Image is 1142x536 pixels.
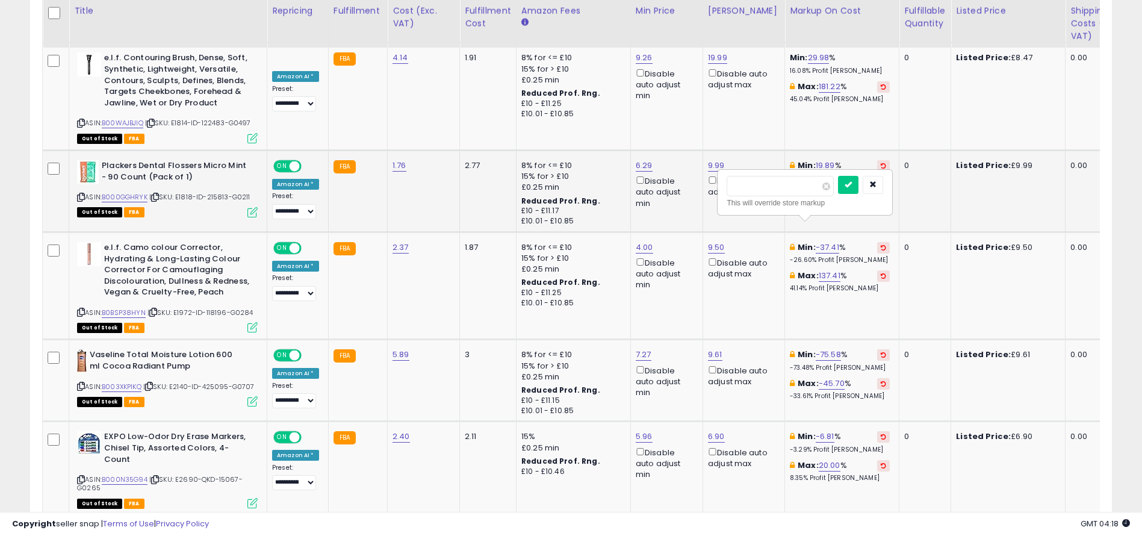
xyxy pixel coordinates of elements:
span: All listings that are currently out of stock and unavailable for purchase on Amazon [77,397,122,407]
p: 41.14% Profit [PERSON_NAME] [790,284,890,293]
div: % [790,460,890,482]
a: 9.61 [708,349,722,361]
small: FBA [334,52,356,66]
div: £9.99 [956,160,1056,171]
small: FBA [334,349,356,363]
strong: Copyright [12,518,56,529]
div: 0.00 [1070,349,1128,360]
div: Markup on Cost [790,5,894,17]
p: 16.08% Profit [PERSON_NAME] [790,67,890,75]
span: FBA [124,397,144,407]
span: All listings that are currently out of stock and unavailable for purchase on Amazon [77,499,122,509]
div: 2.77 [465,160,507,171]
span: All listings that are currently out of stock and unavailable for purchase on Amazon [77,134,122,144]
div: £8.47 [956,52,1056,63]
div: % [790,160,890,182]
a: B0BSP38HYN [102,308,146,318]
div: Disable auto adjust min [636,256,694,291]
div: £6.90 [956,431,1056,442]
div: Disable auto adjust min [636,174,694,209]
div: 1.87 [465,242,507,253]
span: | SKU: E1818-ID-215813-G0211 [149,192,250,202]
div: £0.25 min [521,443,621,453]
div: £10 - £10.46 [521,467,621,477]
a: -75.58 [816,349,841,361]
span: ON [275,432,290,443]
div: 15% for > £10 [521,171,621,182]
div: £10 - £11.17 [521,206,621,216]
a: 5.89 [393,349,409,361]
span: ON [275,243,290,254]
div: £10.01 - £10.85 [521,406,621,416]
div: % [790,52,890,75]
div: ASIN: [77,242,258,331]
span: OFF [300,432,319,443]
a: Privacy Policy [156,518,209,529]
div: 0 [904,242,942,253]
small: FBA [334,242,356,255]
div: Disable auto adjust max [708,364,775,387]
a: B003XKPIKQ [102,382,141,392]
a: Terms of Use [103,518,154,529]
div: 0.00 [1070,52,1128,63]
div: Repricing [272,5,323,17]
b: Listed Price: [956,242,1011,253]
i: Revert to store-level Max Markup [881,84,886,90]
div: 8% for <= £10 [521,52,621,63]
img: 31l7vU-Qj0L._SL40_.jpg [77,242,101,266]
b: Plackers Dental Flossers Micro Mint - 90 Count (Pack of 1) [102,160,248,185]
div: Amazon AI * [272,450,319,461]
div: Disable auto adjust min [636,364,694,399]
img: 51VF7HatS9L._SL40_.jpg [77,431,101,455]
a: B00WAJBJIQ [102,118,143,128]
div: ASIN: [77,160,258,216]
a: 19.99 [708,52,727,64]
span: 2025-08-15 04:18 GMT [1081,518,1130,529]
b: Max: [798,81,819,92]
div: Disable auto adjust min [636,446,694,481]
div: 3 [465,349,507,360]
div: % [790,242,890,264]
div: 15% for > £10 [521,64,621,75]
img: 41VF9mfO09L._SL40_.jpg [77,349,87,373]
b: Listed Price: [956,431,1011,442]
span: FBA [124,134,144,144]
a: B000N35G94 [102,475,147,485]
div: Preset: [272,274,319,301]
i: This overrides the store level max markup for this listing [790,83,795,90]
div: This will override store markup [727,197,883,209]
div: Amazon Fees [521,5,625,17]
small: FBA [334,160,356,173]
div: £10 - £11.25 [521,288,621,298]
b: Min: [798,431,816,442]
a: 4.14 [393,52,408,64]
div: £9.50 [956,242,1056,253]
a: 5.96 [636,431,653,443]
div: £10 - £11.25 [521,99,621,109]
a: 181.22 [819,81,840,93]
p: 8.35% Profit [PERSON_NAME] [790,474,890,482]
small: FBA [334,431,356,444]
b: Max: [798,378,819,389]
b: Reduced Prof. Rng. [521,277,600,287]
img: 41fZ2uU1zYL._SL40_.jpg [77,160,99,184]
b: Max: [798,460,819,471]
span: OFF [300,161,319,172]
div: ASIN: [77,349,258,405]
a: 9.99 [708,160,725,172]
div: seller snap | | [12,519,209,530]
div: Disable auto adjust min [636,67,694,102]
div: % [790,378,890,400]
a: B000GGHRYK [102,192,147,202]
div: £10.01 - £10.85 [521,109,621,119]
a: 6.29 [636,160,653,172]
div: Title [74,5,262,17]
div: 2.11 [465,431,507,442]
div: ASIN: [77,431,258,507]
div: 0 [904,160,942,171]
b: Reduced Prof. Rng. [521,196,600,206]
div: Disable auto adjust max [708,174,775,198]
div: 0.00 [1070,431,1128,442]
div: Preset: [272,382,319,409]
a: 2.37 [393,242,409,254]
